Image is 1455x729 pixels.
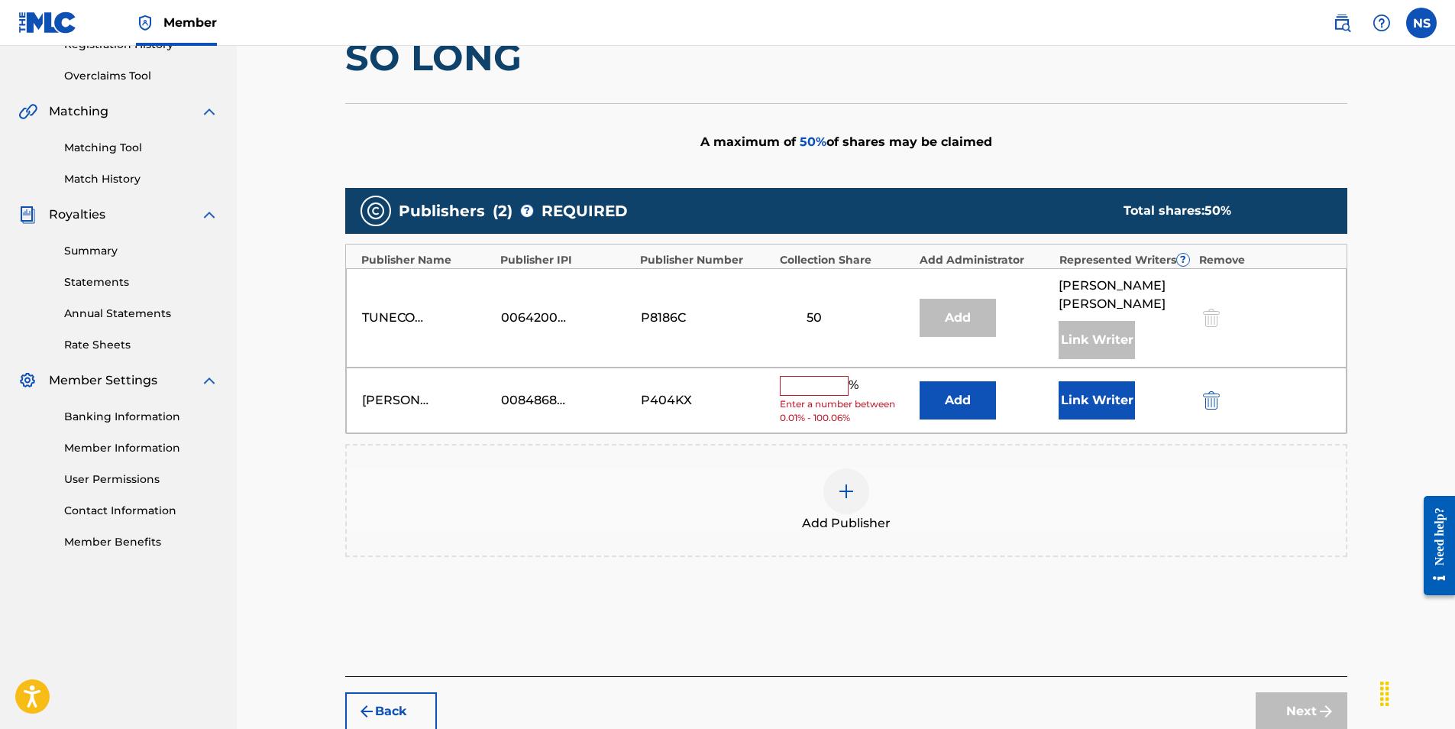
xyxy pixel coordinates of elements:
[49,102,108,121] span: Matching
[1199,252,1331,268] div: Remove
[1327,8,1357,38] a: Public Search
[493,199,512,222] span: ( 2 )
[1059,381,1135,420] button: Link Writer
[780,252,912,268] div: Collection Share
[367,202,385,220] img: publishers
[64,440,218,456] a: Member Information
[837,482,855,501] img: add
[64,534,218,550] a: Member Benefits
[1366,8,1397,38] div: Help
[1412,484,1455,607] iframe: Resource Center
[1059,277,1191,313] span: [PERSON_NAME] [PERSON_NAME]
[64,171,218,187] a: Match History
[357,702,376,721] img: 7ee5dd4eb1f8a8e3ef2f.svg
[18,11,77,34] img: MLC Logo
[361,252,493,268] div: Publisher Name
[345,103,1347,180] div: A maximum of of shares may be claimed
[500,252,632,268] div: Publisher IPI
[64,68,218,84] a: Overclaims Tool
[1059,252,1191,268] div: Represented Writers
[1177,254,1189,266] span: ?
[49,206,105,224] span: Royalties
[1406,8,1437,38] div: User Menu
[64,409,218,425] a: Banking Information
[780,397,912,425] span: Enter a number between 0.01% - 100.06%
[1333,14,1351,32] img: search
[64,274,218,290] a: Statements
[1373,671,1397,717] div: Drag
[1373,14,1391,32] img: help
[1379,656,1455,729] iframe: Chat Widget
[64,140,218,156] a: Matching Tool
[64,503,218,519] a: Contact Information
[136,14,154,32] img: Top Rightsholder
[399,199,485,222] span: Publishers
[920,252,1052,268] div: Add Administrator
[802,514,891,533] span: Add Publisher
[64,306,218,322] a: Annual Statements
[200,371,218,390] img: expand
[640,252,772,268] div: Publisher Number
[64,243,218,259] a: Summary
[200,206,218,224] img: expand
[163,14,217,31] span: Member
[542,199,628,222] span: REQUIRED
[64,337,218,353] a: Rate Sheets
[49,371,157,390] span: Member Settings
[345,34,1347,80] h1: SO LONG
[200,102,218,121] img: expand
[18,206,37,224] img: Royalties
[1204,203,1231,218] span: 50 %
[800,134,826,149] span: 50 %
[18,102,37,121] img: Matching
[849,376,862,396] span: %
[521,205,533,217] span: ?
[1124,202,1317,220] div: Total shares:
[920,381,996,420] button: Add
[1203,391,1220,410] img: 12a2ab48e56ec057fbd8.svg
[64,471,218,488] a: User Permissions
[18,371,37,390] img: Member Settings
